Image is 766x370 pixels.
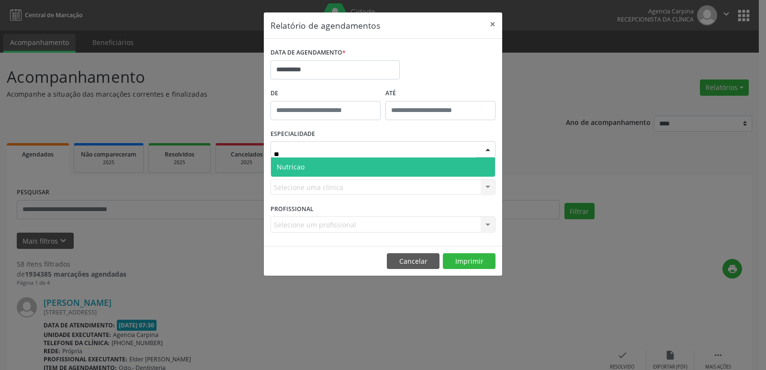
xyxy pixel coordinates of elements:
label: PROFISSIONAL [270,202,314,216]
label: DATA DE AGENDAMENTO [270,45,346,60]
label: De [270,86,381,101]
label: ATÉ [385,86,496,101]
span: Nutricao [277,162,304,171]
h5: Relatório de agendamentos [270,19,380,32]
button: Imprimir [443,253,496,269]
label: ESPECIALIDADE [270,127,315,142]
button: Cancelar [387,253,439,269]
button: Close [483,12,502,36]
